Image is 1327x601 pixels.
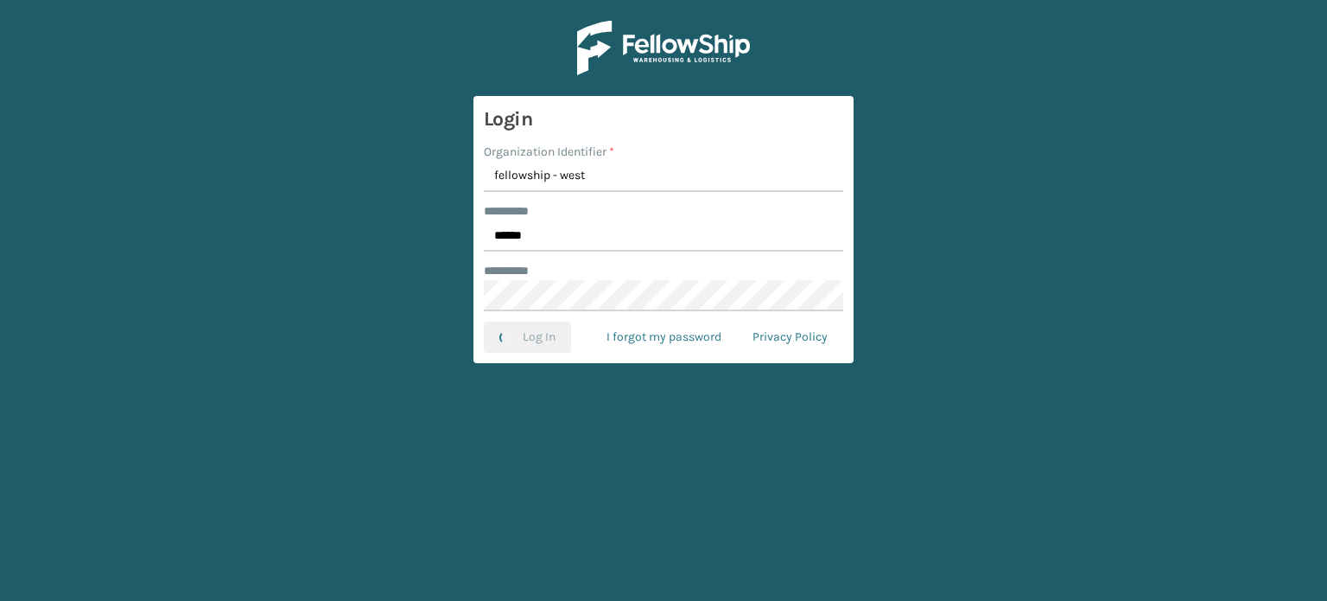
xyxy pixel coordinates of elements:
label: Organization Identifier [484,143,614,161]
h3: Login [484,106,843,132]
button: Log In [484,322,571,353]
a: Privacy Policy [737,322,843,353]
img: Logo [577,21,750,75]
a: I forgot my password [591,322,737,353]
